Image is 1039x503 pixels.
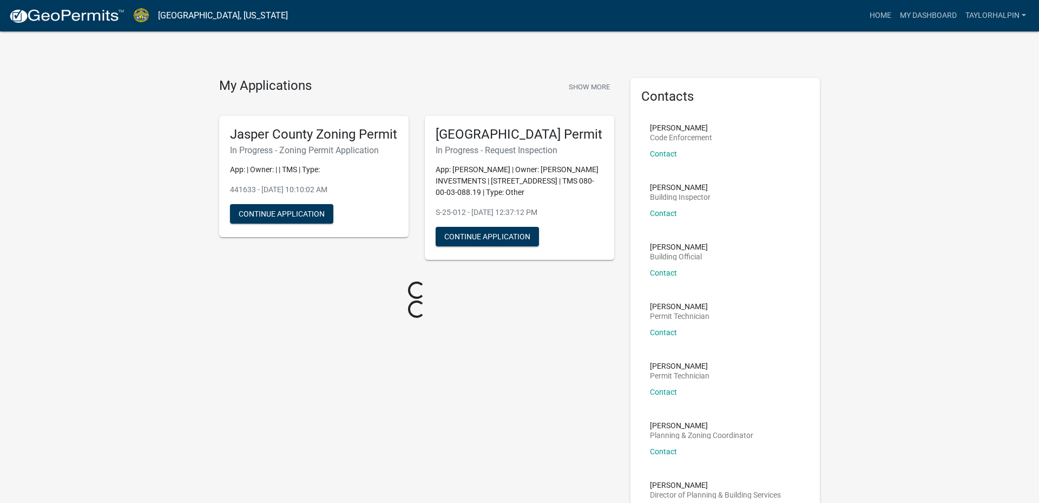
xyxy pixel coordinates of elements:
h5: Jasper County Zoning Permit [230,127,398,142]
p: [PERSON_NAME] [650,422,753,429]
button: Continue Application [436,227,539,246]
p: Building Official [650,253,708,260]
h5: [GEOGRAPHIC_DATA] Permit [436,127,603,142]
p: Building Inspector [650,193,711,201]
p: Director of Planning & Building Services [650,491,781,499]
a: taylorhalpin [961,5,1030,26]
p: S-25-012 - [DATE] 12:37:12 PM [436,207,603,218]
p: [PERSON_NAME] [650,481,781,489]
a: Contact [650,149,677,158]
a: Contact [650,328,677,337]
p: [PERSON_NAME] [650,184,711,191]
p: [PERSON_NAME] [650,303,709,310]
a: Contact [650,388,677,396]
a: Contact [650,209,677,218]
h4: My Applications [219,78,312,94]
p: App: | Owner: | | TMS | Type: [230,164,398,175]
h6: In Progress - Request Inspection [436,145,603,155]
p: Code Enforcement [650,134,712,141]
p: [PERSON_NAME] [650,362,709,370]
p: Permit Technician [650,312,709,320]
a: [GEOGRAPHIC_DATA], [US_STATE] [158,6,288,25]
a: My Dashboard [896,5,961,26]
a: Contact [650,269,677,277]
p: Permit Technician [650,372,709,380]
button: Show More [564,78,614,96]
a: Contact [650,447,677,456]
button: Continue Application [230,204,333,224]
p: [PERSON_NAME] [650,124,712,132]
p: 441633 - [DATE] 10:10:02 AM [230,184,398,195]
p: App: [PERSON_NAME] | Owner: [PERSON_NAME] INVESTMENTS | [STREET_ADDRESS] | TMS 080-00-03-088.19 |... [436,164,603,198]
p: Planning & Zoning Coordinator [650,432,753,439]
h6: In Progress - Zoning Permit Application [230,145,398,155]
p: [PERSON_NAME] [650,243,708,251]
h5: Contacts [641,89,809,104]
img: Jasper County, South Carolina [133,8,149,23]
a: Home [865,5,896,26]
